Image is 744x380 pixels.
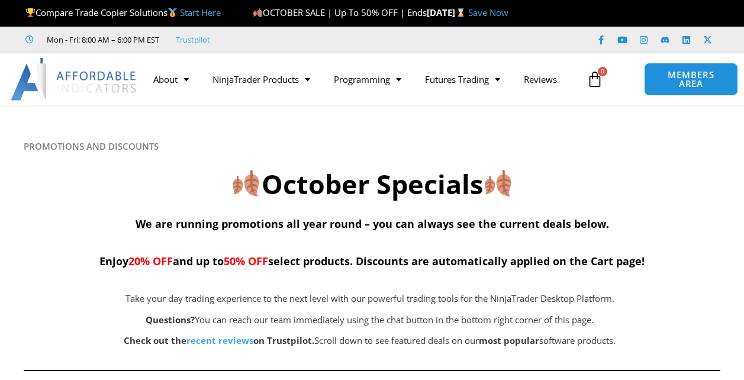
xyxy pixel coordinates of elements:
span: Enjoy and up to select products. Discounts are automatically applied on the Cart page! [99,254,645,268]
a: Futures Trading [413,66,512,93]
a: Save Now [468,7,508,18]
a: MEMBERS AREA [644,63,737,96]
nav: Menu [141,66,581,93]
span: Mon - Fri: 8:00 AM – 6:00 PM EST [44,33,159,47]
p: You can reach our team immediately using the chat button in the bottom right corner of this page. [83,312,657,329]
span: 20% OFF [128,254,173,268]
span: 50% OFF [224,254,268,268]
strong: Questions? [146,314,195,326]
a: About [141,66,201,93]
b: most popular [479,334,539,346]
span: OCTOBER SALE | Up To 50% OFF | Ends [253,7,427,18]
span: Compare Trade Copier Solutions [25,7,221,18]
a: Programming [322,66,413,93]
img: 🥇 [168,8,177,17]
h6: PROMOTIONS AND DISCOUNTS [24,141,720,152]
a: Start Here [180,7,221,18]
a: Trustpilot [176,33,210,47]
span: We are running promotions all year round – you can always see the current deals below. [136,217,609,231]
a: 0 [569,62,621,96]
img: ⌛ [456,8,465,17]
span: MEMBERS AREA [656,70,725,88]
p: Scroll down to see featured deals on our software products. [83,333,657,349]
img: 🍂 [233,170,259,197]
span: Take your day trading experience to the next level with our powerful trading tools for the NinjaT... [125,292,614,304]
img: LogoAI | Affordable Indicators – NinjaTrader [11,58,138,101]
h2: October Specials [24,167,720,202]
img: 🍂 [253,8,262,17]
span: 0 [598,67,607,76]
img: 🍂 [485,170,511,197]
a: Reviews [512,66,569,93]
a: recent reviews [186,334,253,346]
strong: [DATE] [427,7,468,18]
strong: Check out the on Trustpilot. [124,334,314,346]
img: 🏆 [26,8,35,17]
a: NinjaTrader Products [201,66,322,93]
